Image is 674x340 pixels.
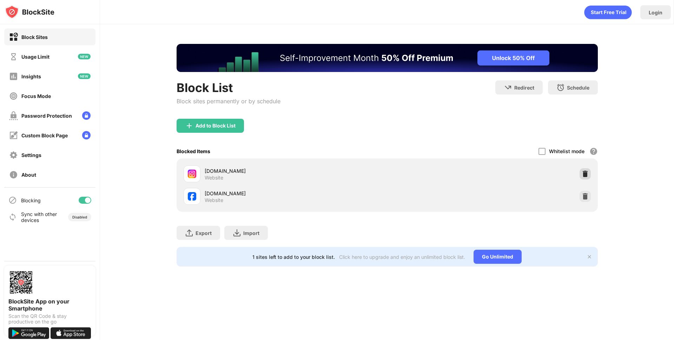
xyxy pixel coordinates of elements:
img: lock-menu.svg [82,131,91,139]
img: download-on-the-app-store.svg [51,327,91,339]
iframe: Banner [177,44,598,72]
div: [DOMAIN_NAME] [205,190,387,197]
div: Blocked Items [177,148,210,154]
div: Login [649,9,662,15]
div: 1 sites left to add to your block list. [252,254,335,260]
img: blocking-icon.svg [8,196,17,204]
img: new-icon.svg [78,54,91,59]
div: Settings [21,152,41,158]
div: Block Sites [21,34,48,40]
div: Scan the QR Code & stay productive on the go [8,313,91,325]
div: Custom Block Page [21,132,68,138]
div: Block sites permanently or by schedule [177,98,280,105]
img: new-icon.svg [78,73,91,79]
div: Website [205,197,223,203]
div: Import [243,230,259,236]
div: Insights [21,73,41,79]
div: Schedule [567,85,589,91]
img: options-page-qr-code.png [8,270,34,295]
img: settings-off.svg [9,151,18,159]
div: Sync with other devices [21,211,57,223]
div: Disabled [72,215,87,219]
img: get-it-on-google-play.svg [8,327,49,339]
div: Add to Block List [196,123,236,129]
div: Block List [177,80,280,95]
img: x-button.svg [587,254,592,260]
div: About [21,172,36,178]
img: customize-block-page-off.svg [9,131,18,140]
img: logo-blocksite.svg [5,5,54,19]
div: Password Protection [21,113,72,119]
div: BlockSite App on your Smartphone [8,298,91,312]
div: Go Unlimited [474,250,522,264]
div: Usage Limit [21,54,49,60]
div: Focus Mode [21,93,51,99]
img: insights-off.svg [9,72,18,81]
img: favicons [188,170,196,178]
div: Blocking [21,197,41,203]
div: Click here to upgrade and enjoy an unlimited block list. [339,254,465,260]
img: about-off.svg [9,170,18,179]
img: sync-icon.svg [8,213,17,221]
img: lock-menu.svg [82,111,91,120]
div: animation [584,5,632,19]
div: Redirect [514,85,534,91]
div: Export [196,230,212,236]
div: Whitelist mode [549,148,584,154]
img: time-usage-off.svg [9,52,18,61]
img: password-protection-off.svg [9,111,18,120]
img: focus-off.svg [9,92,18,100]
div: [DOMAIN_NAME] [205,167,387,175]
img: favicons [188,192,196,201]
img: block-on.svg [9,33,18,41]
div: Website [205,175,223,181]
